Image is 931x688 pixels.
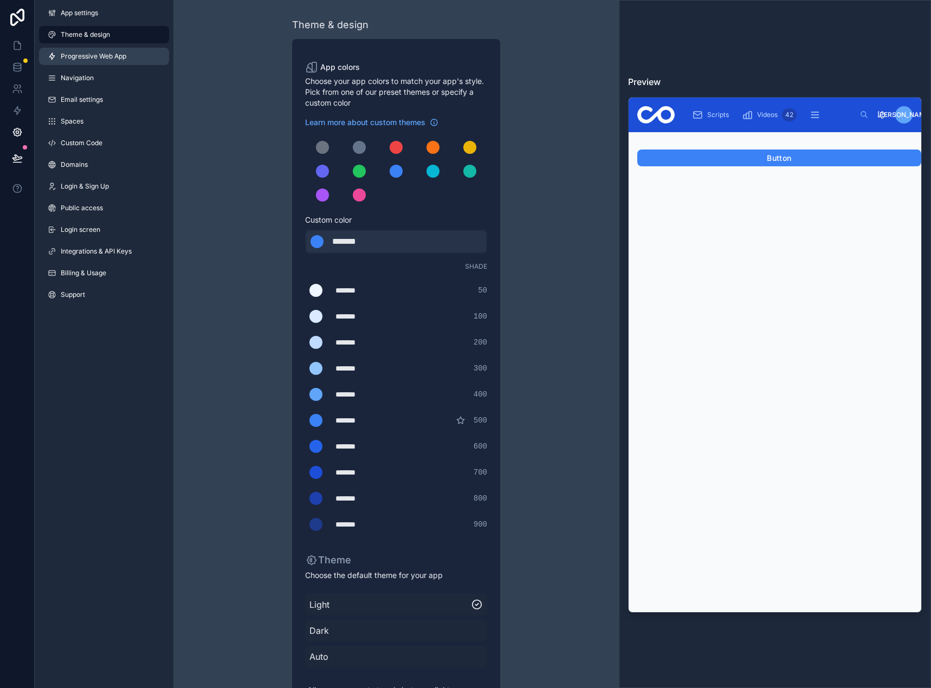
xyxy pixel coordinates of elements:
[465,262,487,271] span: Shade
[39,243,169,260] a: Integrations & API Keys
[474,389,487,400] span: 400
[61,95,103,104] span: Email settings
[61,52,126,61] span: Progressive Web App
[305,76,487,108] span: Choose your app colors to match your app's style. Pick from one of our preset themes or specify a...
[61,139,102,147] span: Custom Code
[320,62,360,73] span: App colors
[39,91,169,108] a: Email settings
[309,624,483,637] span: Dark
[305,117,438,128] a: Learn more about custom themes
[39,4,169,22] a: App settings
[39,264,169,282] a: Billing & Usage
[61,204,103,212] span: Public access
[707,111,729,119] span: Scripts
[39,113,169,130] a: Spaces
[292,17,368,33] div: Theme & design
[739,105,800,125] a: Videos42
[61,247,132,256] span: Integrations & API Keys
[628,75,922,88] h3: Preview
[39,178,169,195] a: Login & Sign Up
[39,221,169,238] a: Login screen
[61,74,94,82] span: Navigation
[689,105,736,125] a: Scripts
[61,117,83,126] span: Spaces
[683,103,854,127] div: scrollable content
[61,182,109,191] span: Login & Sign Up
[474,311,487,322] span: 100
[305,117,425,128] span: Learn more about custom themes
[61,269,106,277] span: Billing & Usage
[474,467,487,478] span: 700
[757,111,778,119] span: Videos
[637,106,675,124] img: App logo
[39,156,169,173] a: Domains
[474,363,487,374] span: 300
[474,493,487,504] span: 800
[305,570,487,581] span: Choose the default theme for your app
[39,286,169,303] a: Support
[478,285,487,296] span: 50
[61,160,88,169] span: Domains
[474,441,487,452] span: 600
[474,337,487,348] span: 200
[782,108,797,121] div: 42
[39,69,169,87] a: Navigation
[61,9,98,17] span: App settings
[309,598,471,611] span: Light
[305,215,479,225] span: Custom color
[39,199,169,217] a: Public access
[61,30,110,39] span: Theme & design
[637,150,921,167] button: Button
[474,415,487,426] span: 500
[39,134,169,152] a: Custom Code
[305,553,351,568] p: Theme
[39,26,169,43] a: Theme & design
[309,650,483,663] span: Auto
[61,225,100,234] span: Login screen
[474,519,487,530] span: 900
[877,111,931,119] span: [PERSON_NAME]
[61,290,85,299] span: Support
[39,48,169,65] a: Progressive Web App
